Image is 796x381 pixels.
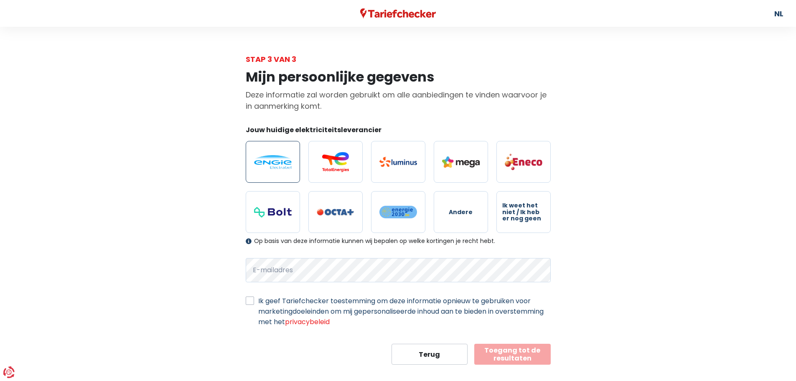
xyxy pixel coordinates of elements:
[285,317,330,327] a: privacybeleid
[502,202,545,222] span: Ik weet het niet / Ik heb er nog geen
[449,209,473,215] span: Andere
[317,152,354,172] img: Total Energies / Lampiris
[317,209,354,216] img: Octa+
[505,153,542,171] img: Eneco
[258,296,551,327] label: Ik geef Tariefchecker toestemming om deze informatie opnieuw te gebruiken voor marketingdoeleinde...
[246,89,551,112] p: Deze informatie zal worden gebruikt om alle aanbiedingen te vinden waarvoor je in aanmerking komt.
[254,207,292,217] img: Bolt
[246,125,551,138] legend: Jouw huidige elektriciteitsleverancier
[360,8,436,19] img: Tariefchecker logo
[442,156,480,168] img: Mega
[254,155,292,169] img: Engie / Electrabel
[379,205,417,219] img: Energie2030
[246,54,551,65] div: Stap 3 van 3
[246,238,551,245] div: Op basis van deze informatie kunnen wij bepalen op welke kortingen je recht hebt.
[474,344,551,365] button: Toegang tot de resultaten
[379,157,417,167] img: Luminus
[392,344,468,365] button: Terug
[246,69,551,85] h1: Mijn persoonlijke gegevens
